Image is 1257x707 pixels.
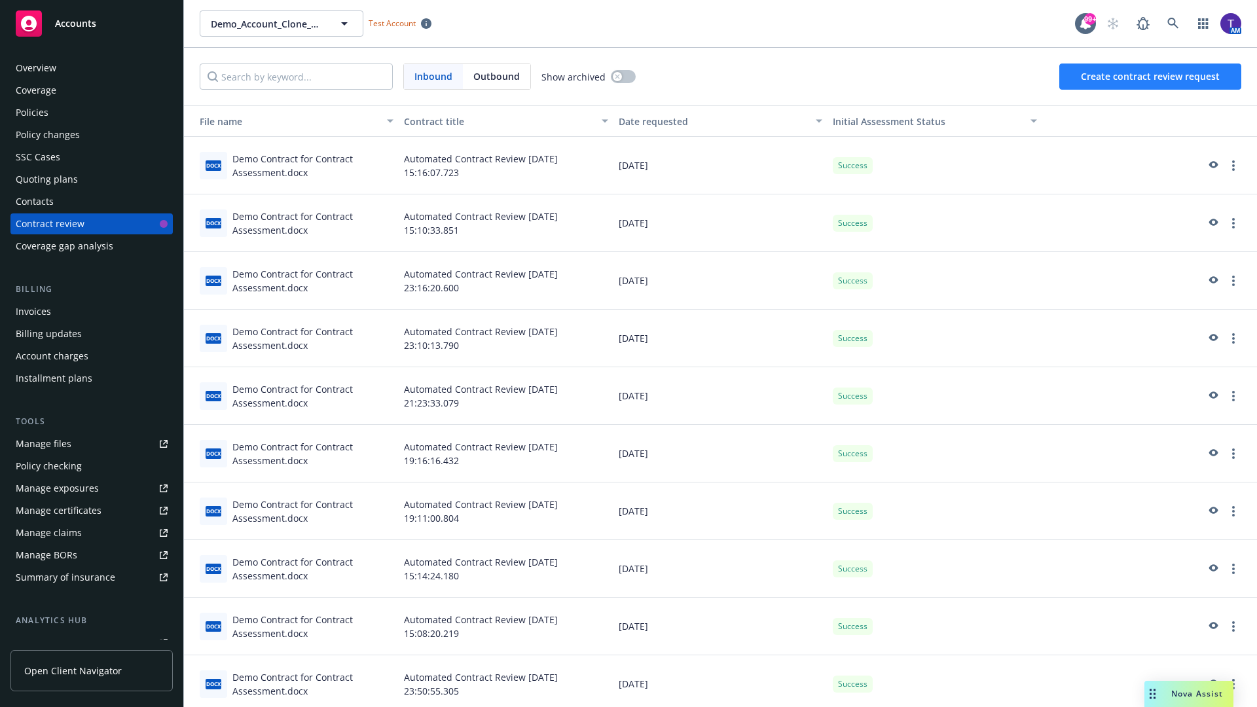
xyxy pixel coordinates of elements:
[16,323,82,344] div: Billing updates
[1205,619,1220,634] a: preview
[613,367,828,425] div: [DATE]
[363,16,437,30] span: Test Account
[16,236,113,257] div: Coverage gap analysis
[16,368,92,389] div: Installment plans
[206,391,221,401] span: docx
[613,105,828,137] button: Date requested
[399,425,613,482] div: Automated Contract Review [DATE] 19:16:16.432
[399,194,613,252] div: Automated Contract Review [DATE] 15:10:33.851
[613,137,828,194] div: [DATE]
[10,102,173,123] a: Policies
[16,124,80,145] div: Policy changes
[399,310,613,367] div: Automated Contract Review [DATE] 23:10:13.790
[838,505,867,517] span: Success
[200,63,393,90] input: Search by keyword...
[473,69,520,83] span: Outbound
[232,555,393,583] div: Demo Contract for Contract Assessment.docx
[414,69,452,83] span: Inbound
[16,567,115,588] div: Summary of insurance
[16,147,60,168] div: SSC Cases
[10,124,173,145] a: Policy changes
[10,80,173,101] a: Coverage
[189,115,379,128] div: Toggle SortBy
[200,10,363,37] button: Demo_Account_Clone_QA_CR_Tests_Demo
[613,252,828,310] div: [DATE]
[838,390,867,402] span: Success
[206,679,221,689] span: docx
[16,478,99,499] div: Manage exposures
[613,310,828,367] div: [DATE]
[1205,676,1220,692] a: preview
[16,301,51,322] div: Invoices
[838,217,867,229] span: Success
[10,415,173,428] div: Tools
[206,160,221,170] span: docx
[1084,13,1096,25] div: 99+
[1205,273,1220,289] a: preview
[613,425,828,482] div: [DATE]
[399,598,613,655] div: Automated Contract Review [DATE] 15:08:20.219
[404,64,463,89] span: Inbound
[1205,215,1220,231] a: preview
[232,267,393,295] div: Demo Contract for Contract Assessment.docx
[1226,619,1241,634] a: more
[1160,10,1186,37] a: Search
[16,500,101,521] div: Manage certificates
[10,456,173,477] a: Policy checking
[1226,446,1241,462] a: more
[10,213,173,234] a: Contract review
[1226,388,1241,404] a: more
[206,333,221,343] span: docx
[232,325,393,352] div: Demo Contract for Contract Assessment.docx
[16,545,77,566] div: Manage BORs
[1226,158,1241,173] a: more
[232,498,393,525] div: Demo Contract for Contract Assessment.docx
[1226,331,1241,346] a: more
[833,115,945,128] span: Initial Assessment Status
[1059,63,1241,90] button: Create contract review request
[1190,10,1216,37] a: Switch app
[206,276,221,285] span: docx
[206,564,221,573] span: docx
[211,17,324,31] span: Demo_Account_Clone_QA_CR_Tests_Demo
[541,70,606,84] span: Show archived
[10,500,173,521] a: Manage certificates
[232,382,393,410] div: Demo Contract for Contract Assessment.docx
[10,614,173,627] div: Analytics hub
[10,5,173,42] a: Accounts
[1226,676,1241,692] a: more
[10,191,173,212] a: Contacts
[10,368,173,389] a: Installment plans
[613,482,828,540] div: [DATE]
[10,632,173,653] a: Loss summary generator
[16,433,71,454] div: Manage files
[1100,10,1126,37] a: Start snowing
[10,478,173,499] a: Manage exposures
[16,58,56,79] div: Overview
[206,621,221,631] span: docx
[838,333,867,344] span: Success
[619,115,809,128] div: Date requested
[1226,561,1241,577] a: more
[24,664,122,678] span: Open Client Navigator
[613,598,828,655] div: [DATE]
[16,80,56,101] div: Coverage
[1144,681,1233,707] button: Nova Assist
[1171,688,1223,699] span: Nova Assist
[16,456,82,477] div: Policy checking
[10,323,173,344] a: Billing updates
[838,563,867,575] span: Success
[16,632,124,653] div: Loss summary generator
[206,448,221,458] span: docx
[232,670,393,698] div: Demo Contract for Contract Assessment.docx
[399,482,613,540] div: Automated Contract Review [DATE] 19:11:00.804
[10,346,173,367] a: Account charges
[399,540,613,598] div: Automated Contract Review [DATE] 15:14:24.180
[232,152,393,179] div: Demo Contract for Contract Assessment.docx
[232,209,393,237] div: Demo Contract for Contract Assessment.docx
[10,283,173,296] div: Billing
[613,194,828,252] div: [DATE]
[16,213,84,234] div: Contract review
